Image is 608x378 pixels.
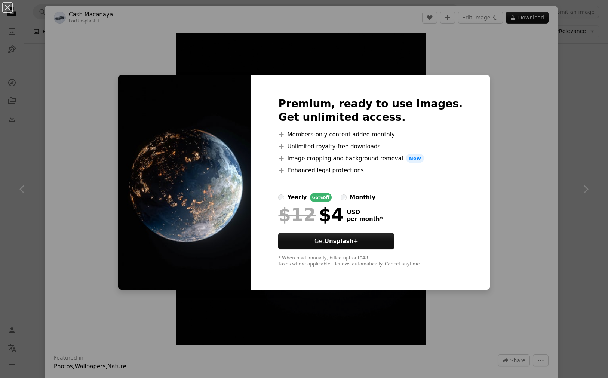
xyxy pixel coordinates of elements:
[118,75,251,290] img: premium_photo-1713163890188-6807aa2641de
[325,238,358,245] strong: Unsplash+
[350,193,375,202] div: monthly
[406,154,424,163] span: New
[347,216,383,222] span: per month *
[278,154,463,163] li: Image cropping and background removal
[310,193,332,202] div: 66% off
[278,130,463,139] li: Members-only content added monthly
[347,209,383,216] span: USD
[278,205,344,224] div: $4
[278,233,394,249] button: GetUnsplash+
[278,255,463,267] div: * When paid annually, billed upfront $48 Taxes where applicable. Renews automatically. Cancel any...
[278,142,463,151] li: Unlimited royalty-free downloads
[278,194,284,200] input: yearly66%off
[278,97,463,124] h2: Premium, ready to use images. Get unlimited access.
[287,193,307,202] div: yearly
[278,166,463,175] li: Enhanced legal protections
[278,205,316,224] span: $12
[341,194,347,200] input: monthly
